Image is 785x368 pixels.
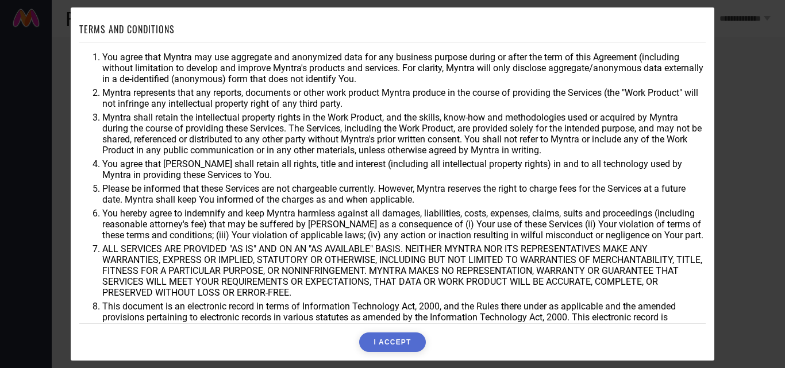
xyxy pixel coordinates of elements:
[359,332,425,352] button: I ACCEPT
[102,301,706,334] li: This document is an electronic record in terms of Information Technology Act, 2000, and the Rules...
[102,243,706,298] li: ALL SERVICES ARE PROVIDED "AS IS" AND ON AN "AS AVAILABLE" BASIS. NEITHER MYNTRA NOR ITS REPRESEN...
[102,112,706,156] li: Myntra shall retain the intellectual property rights in the Work Product, and the skills, know-ho...
[79,22,175,36] h1: TERMS AND CONDITIONS
[102,183,706,205] li: Please be informed that these Services are not chargeable currently. However, Myntra reserves the...
[102,87,706,109] li: Myntra represents that any reports, documents or other work product Myntra produce in the course ...
[102,52,706,84] li: You agree that Myntra may use aggregate and anonymized data for any business purpose during or af...
[102,208,706,241] li: You hereby agree to indemnify and keep Myntra harmless against all damages, liabilities, costs, e...
[102,158,706,180] li: You agree that [PERSON_NAME] shall retain all rights, title and interest (including all intellect...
